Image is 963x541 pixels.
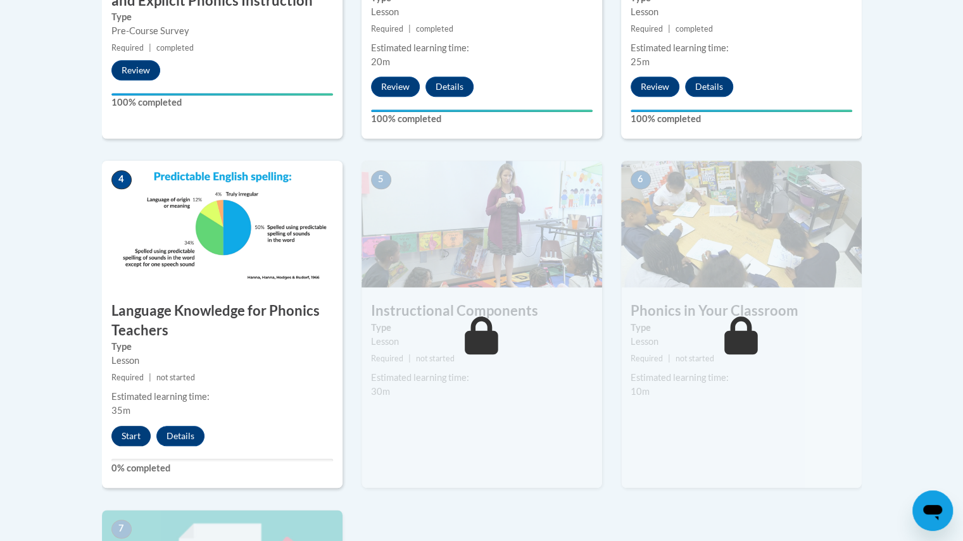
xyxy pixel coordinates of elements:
label: Type [111,340,333,354]
span: 6 [631,170,651,189]
span: | [149,43,151,53]
button: Review [371,77,420,97]
div: Lesson [371,335,593,349]
label: Type [111,10,333,24]
span: Required [111,373,144,382]
span: | [408,354,411,363]
img: Course Image [621,161,862,287]
div: Lesson [631,335,852,349]
span: 35m [111,405,130,416]
span: Required [631,24,663,34]
img: Course Image [362,161,602,287]
span: completed [416,24,453,34]
span: not started [156,373,195,382]
span: completed [156,43,194,53]
label: Type [371,321,593,335]
div: Your progress [111,93,333,96]
h3: Phonics in Your Classroom [621,301,862,321]
span: 5 [371,170,391,189]
label: 100% completed [111,96,333,109]
h3: Language Knowledge for Phonics Teachers [102,301,343,340]
h3: Instructional Components [362,301,602,321]
span: | [149,373,151,382]
span: Required [371,354,403,363]
div: Your progress [371,109,593,112]
span: Required [111,43,144,53]
button: Details [156,426,205,446]
span: 10m [631,386,650,397]
span: 4 [111,170,132,189]
div: Lesson [631,5,852,19]
span: 7 [111,519,132,538]
div: Estimated learning time: [631,371,852,385]
button: Review [631,77,679,97]
span: Required [631,354,663,363]
div: Lesson [371,5,593,19]
div: Your progress [631,109,852,112]
span: 25m [631,56,650,67]
iframe: Button to launch messaging window [912,490,953,531]
span: not started [416,354,455,363]
button: Details [425,77,474,97]
div: Lesson [111,354,333,368]
span: 20m [371,56,390,67]
label: Type [631,321,852,335]
button: Review [111,60,160,80]
img: Course Image [102,161,343,287]
span: not started [676,354,714,363]
button: Details [685,77,733,97]
label: 100% completed [371,112,593,126]
div: Estimated learning time: [111,390,333,404]
span: | [668,24,670,34]
span: | [668,354,670,363]
span: | [408,24,411,34]
button: Start [111,426,151,446]
span: 30m [371,386,390,397]
div: Estimated learning time: [371,41,593,55]
div: Estimated learning time: [371,371,593,385]
label: 0% completed [111,461,333,475]
div: Pre-Course Survey [111,24,333,38]
span: Required [371,24,403,34]
label: 100% completed [631,112,852,126]
div: Estimated learning time: [631,41,852,55]
span: completed [676,24,713,34]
